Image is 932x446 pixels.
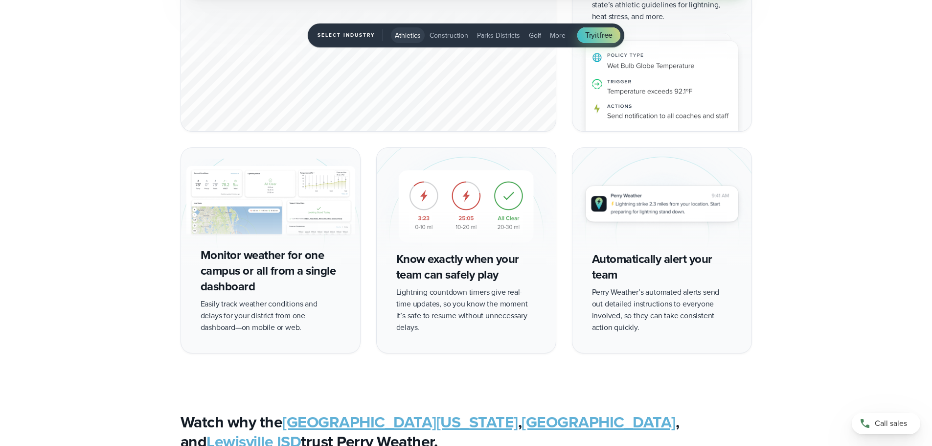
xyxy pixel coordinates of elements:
[852,413,920,434] a: Call sales
[595,29,599,41] span: it
[529,30,541,41] span: Golf
[426,27,472,43] button: Construction
[473,27,524,43] button: Parks Districts
[395,30,421,41] span: Athletics
[282,410,518,434] a: [GEOGRAPHIC_DATA][US_STATE]
[522,410,676,434] a: [GEOGRAPHIC_DATA]
[550,30,566,41] span: More
[577,27,620,43] a: Tryitfree
[546,27,569,43] button: More
[391,27,425,43] button: Athletics
[585,29,613,41] span: Try free
[430,30,468,41] span: Construction
[477,30,520,41] span: Parks Districts
[318,29,383,41] span: Select Industry
[875,418,907,429] span: Call sales
[525,27,545,43] button: Golf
